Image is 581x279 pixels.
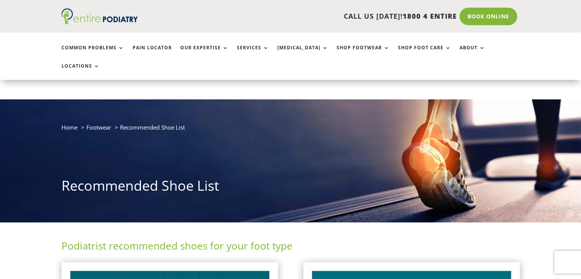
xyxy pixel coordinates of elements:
[398,45,451,62] a: Shop Foot Care
[167,11,457,21] p: CALL US [DATE]!
[460,45,485,62] a: About
[277,45,328,62] a: [MEDICAL_DATA]
[61,45,124,62] a: Common Problems
[237,45,269,62] a: Services
[133,45,172,62] a: Pain Locator
[180,45,228,62] a: Our Expertise
[61,176,520,199] h1: Recommended Shoe List
[337,45,390,62] a: Shop Footwear
[61,8,138,24] img: logo (1)
[61,18,138,26] a: Entire Podiatry
[120,123,185,131] span: Recommended Shoe List
[61,63,100,80] a: Locations
[86,123,111,131] a: Footwear
[403,11,457,21] span: 1800 4 ENTIRE
[61,239,520,256] h2: Podiatrist recommended shoes for your foot type
[61,122,520,138] nav: breadcrumb
[61,123,78,131] a: Home
[460,8,517,25] a: Book Online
